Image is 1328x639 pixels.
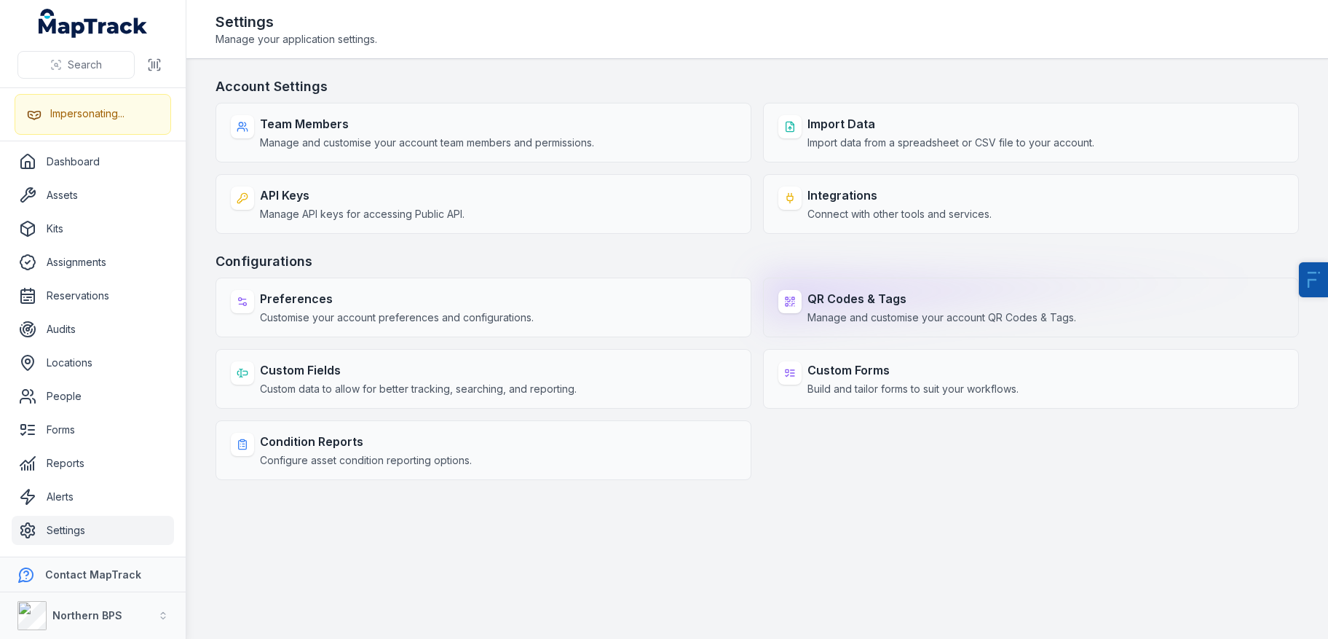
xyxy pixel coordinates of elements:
[12,248,174,277] a: Assignments
[260,310,534,325] span: Customise your account preferences and configurations.
[12,348,174,377] a: Locations
[807,310,1076,325] span: Manage and customise your account QR Codes & Tags.
[12,382,174,411] a: People
[216,103,751,162] a: Team MembersManage and customise your account team members and permissions.
[763,349,1299,409] a: Custom FormsBuild and tailor forms to suit your workflows.
[12,315,174,344] a: Audits
[12,449,174,478] a: Reports
[50,106,125,121] div: Impersonating...
[216,420,751,480] a: Condition ReportsConfigure asset condition reporting options.
[216,12,377,32] h2: Settings
[216,32,377,47] span: Manage your application settings.
[12,181,174,210] a: Assets
[260,115,594,133] strong: Team Members
[45,568,141,581] strong: Contact MapTrack
[807,207,992,222] span: Connect with other tools and services.
[763,103,1299,162] a: Import DataImport data from a spreadsheet or CSV file to your account.
[260,453,472,468] span: Configure asset condition reporting options.
[260,433,472,450] strong: Condition Reports
[12,214,174,243] a: Kits
[12,415,174,444] a: Forms
[52,609,122,622] strong: Northern BPS
[12,281,174,310] a: Reservations
[39,9,148,38] a: MapTrack
[216,174,751,234] a: API KeysManage API keys for accessing Public API.
[260,207,465,222] span: Manage API keys for accessing Public API.
[68,58,102,72] span: Search
[216,251,1299,272] h3: Configurations
[807,290,1076,307] strong: QR Codes & Tags
[216,77,1299,97] h3: Account Settings
[763,278,1299,337] a: QR Codes & TagsManage and customise your account QR Codes & Tags.
[216,278,751,337] a: PreferencesCustomise your account preferences and configurations.
[260,382,577,396] span: Custom data to allow for better tracking, searching, and reporting.
[12,147,174,176] a: Dashboard
[763,174,1299,234] a: IntegrationsConnect with other tools and services.
[807,361,1019,379] strong: Custom Forms
[260,136,594,150] span: Manage and customise your account team members and permissions.
[216,349,751,409] a: Custom FieldsCustom data to allow for better tracking, searching, and reporting.
[260,290,534,307] strong: Preferences
[807,382,1019,396] span: Build and tailor forms to suit your workflows.
[807,115,1094,133] strong: Import Data
[17,51,135,79] button: Search
[12,516,174,545] a: Settings
[12,482,174,511] a: Alerts
[260,187,465,204] strong: API Keys
[807,187,992,204] strong: Integrations
[260,361,577,379] strong: Custom Fields
[807,136,1094,150] span: Import data from a spreadsheet or CSV file to your account.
